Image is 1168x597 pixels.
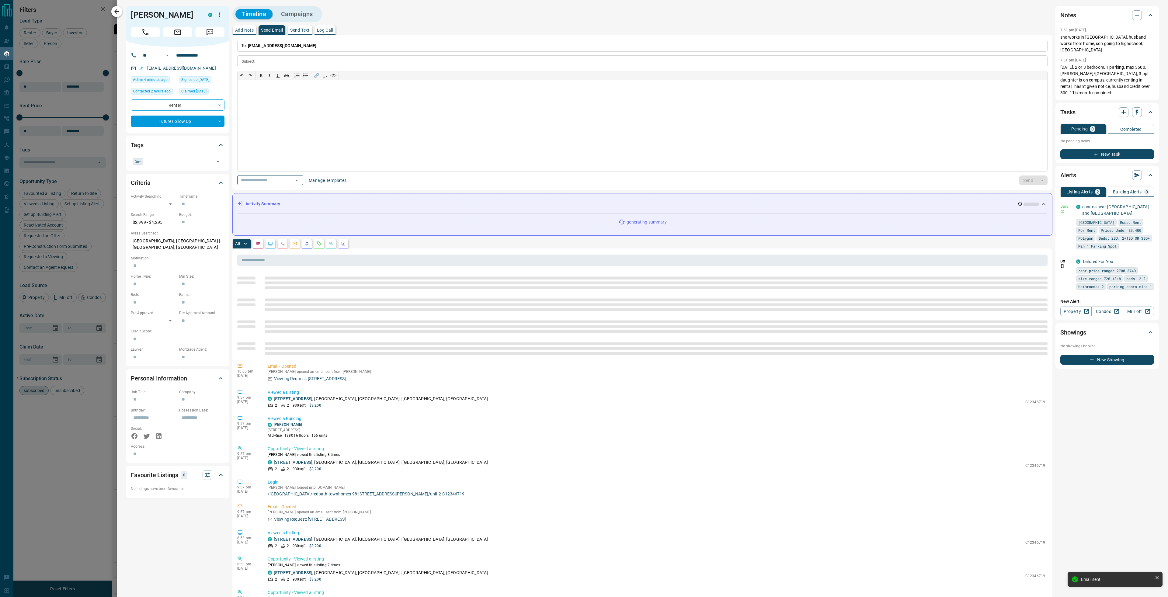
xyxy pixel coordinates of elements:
p: 2 [287,543,289,549]
a: Mr.Loft [1123,307,1154,316]
a: Property [1060,307,1092,316]
h2: Personal Information [131,373,187,383]
span: 𝐔 [276,73,280,78]
div: Alerts [1060,168,1154,182]
svg: Calls [280,241,285,246]
h2: Favourite Listings [131,470,178,480]
p: [GEOGRAPHIC_DATA], [GEOGRAPHIC_DATA] | [GEOGRAPHIC_DATA], [GEOGRAPHIC_DATA] [131,236,224,252]
span: Polygon [1078,235,1093,241]
p: Viewed a Building [268,415,1045,422]
p: 930 sqft [293,577,306,582]
p: 2 [275,466,277,472]
h2: Tags [131,140,143,150]
div: condos.ca [268,423,272,427]
p: generating summary [627,219,666,225]
div: condos.ca [1076,259,1080,264]
div: Showings [1060,325,1154,340]
p: No listings have been favourited [131,486,224,491]
div: Renter [131,99,224,111]
button: 𝐔 [274,71,282,80]
p: 9:57 pm [237,422,259,426]
span: Mode: Rent [1120,219,1141,225]
button: Open [214,157,222,166]
p: [DATE], 2 or 3 bedroom, 1 parking, max 3500, [PERSON_NAME]/[GEOGRAPHIC_DATA], 3 ppl daughter is o... [1060,64,1154,96]
div: Email sent [1081,577,1152,582]
p: No pending tasks [1060,137,1154,146]
p: Motivation: [131,255,224,261]
div: Tags [131,138,224,152]
div: Tue May 21 2019 [179,76,224,85]
p: Opportunity - Viewed a listing [268,446,1045,452]
p: Birthday: [131,408,176,413]
div: condos.ca [208,13,212,17]
p: [DATE] [237,489,259,494]
a: /[GEOGRAPHIC_DATA]/redpath-townhomes-98-[STREET_ADDRESS][PERSON_NAME]/unit-2-C12346719 [268,491,1045,496]
p: C12346719 [1025,463,1045,468]
span: Beds: 2BD, 2+1BD OR 3BD+ [1099,235,1150,241]
div: Favourite Listings0 [131,468,224,482]
p: 9:57 pm [237,395,259,400]
div: Activity Summary [238,198,1047,210]
p: Min Size: [179,274,224,279]
svg: Lead Browsing Activity [268,241,273,246]
span: parking spots min: 1 [1109,283,1152,290]
p: [DATE] [237,456,259,460]
p: Email - Opened [268,363,1045,370]
p: , [GEOGRAPHIC_DATA], [GEOGRAPHIC_DATA] | [GEOGRAPHIC_DATA], [GEOGRAPHIC_DATA] [274,570,488,576]
p: All [235,241,240,246]
p: 2 [275,403,277,408]
p: [DATE] [237,514,259,518]
button: Open [164,52,171,59]
h2: Tasks [1060,107,1076,117]
p: Mid-Rise | 1980 | 6 floors | 156 units [268,433,327,438]
button: T̲ₓ [321,71,329,80]
p: , [GEOGRAPHIC_DATA], [GEOGRAPHIC_DATA] | [GEOGRAPHIC_DATA], [GEOGRAPHIC_DATA] [274,396,488,402]
a: [EMAIL_ADDRESS][DOMAIN_NAME] [147,66,216,71]
p: Viewing Request: [STREET_ADDRESS] [274,516,346,522]
p: Social: [131,426,176,431]
p: $2,999 - $4,295 [131,217,176,227]
button: ↶ [238,71,246,80]
svg: Agent Actions [341,241,346,246]
span: Signed up [DATE] [181,77,209,83]
span: size range: 720,1318 [1078,276,1121,282]
p: Mortgage Agent: [179,347,224,352]
svg: Requests [317,241,322,246]
p: 2 [275,577,277,582]
p: Actively Searching: [131,194,176,199]
s: ab [284,73,289,78]
p: 10:00 pm [237,369,259,373]
p: [DATE] [237,426,259,430]
p: Address: [131,444,224,449]
p: Send Text [290,28,310,32]
button: </> [329,71,338,80]
p: 2 [287,403,289,408]
p: Viewing Request: [STREET_ADDRESS] [274,376,346,382]
h2: Criteria [131,178,151,188]
div: condos.ca [1076,205,1080,209]
p: Possession Date: [179,408,224,413]
p: [PERSON_NAME] viewed this listing 8 times [268,452,1045,457]
p: Subject: [242,59,255,64]
p: Beds: [131,292,176,297]
p: Pending [1071,127,1088,131]
p: C12346719 [1025,573,1045,579]
p: 8:53 pm [237,562,259,566]
span: Claimed [DATE] [181,88,207,94]
p: 0 [182,472,186,478]
p: $3,200 [309,543,321,549]
p: Budget: [179,212,224,217]
p: Completed [1120,127,1142,131]
span: Contacted 2 hours ago [133,88,171,94]
p: [PERSON_NAME] logged into [DOMAIN_NAME] [268,485,1045,490]
p: Baths: [179,292,224,297]
p: [PERSON_NAME] opened an email sent from [PERSON_NAME] [268,370,1045,374]
a: Condos [1091,307,1123,316]
div: Tasks [1060,105,1154,120]
div: condos.ca [268,571,272,575]
p: Daily [1060,204,1072,209]
span: Call [131,27,160,37]
p: 7:51 pm [DATE] [1060,58,1086,62]
p: Login [268,479,1045,485]
p: [PERSON_NAME] opened an email sent from [PERSON_NAME] [268,510,1045,514]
